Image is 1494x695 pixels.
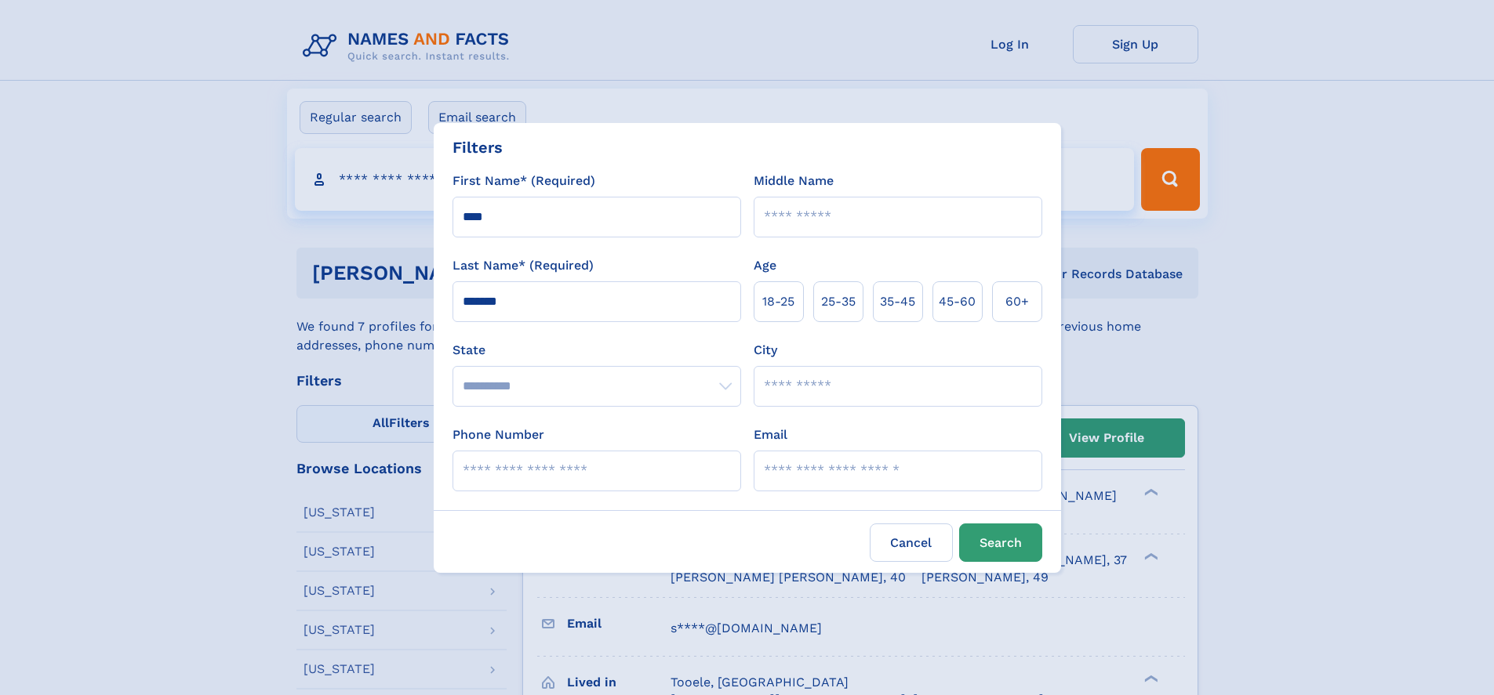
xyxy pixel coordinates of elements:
[453,256,594,275] label: Last Name* (Required)
[880,292,915,311] span: 35‑45
[754,172,834,190] label: Middle Name
[453,136,503,159] div: Filters
[959,523,1042,562] button: Search
[870,523,953,562] label: Cancel
[939,292,976,311] span: 45‑60
[762,292,794,311] span: 18‑25
[821,292,856,311] span: 25‑35
[754,256,776,275] label: Age
[1005,292,1029,311] span: 60+
[453,172,595,190] label: First Name* (Required)
[754,425,787,444] label: Email
[754,341,777,360] label: City
[453,341,741,360] label: State
[453,425,544,444] label: Phone Number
